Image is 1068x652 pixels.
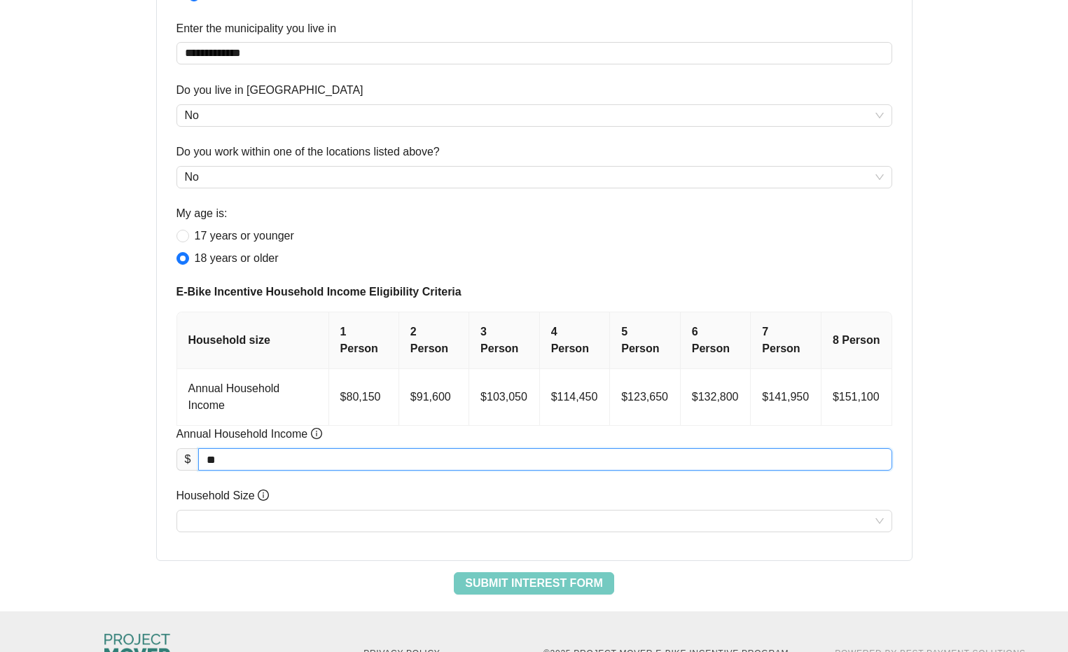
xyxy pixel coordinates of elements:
td: $91,600 [399,369,469,426]
span: Submit Interest Form [465,575,602,592]
input: Enter the municipality you live in [176,42,892,64]
th: 5 Person [610,312,681,369]
span: Annual Household Income [176,426,322,443]
th: 7 Person [751,312,821,369]
td: $132,800 [681,369,751,426]
span: Household Size [176,487,270,504]
td: $151,100 [821,369,892,426]
label: Do you work within one of the locations listed above? [176,144,440,160]
label: My age is: [176,205,228,222]
td: $123,650 [610,369,681,426]
div: $ [176,448,199,471]
span: 17 years or younger [189,228,300,244]
td: $114,450 [540,369,611,426]
th: 8 Person [821,312,892,369]
button: Submit Interest Form [454,572,613,595]
span: E-Bike Incentive Household Income Eligibility Criteria [176,284,892,300]
label: Enter the municipality you live in [176,20,337,37]
label: Do you live in Westchester County [176,82,363,99]
th: 1 Person [329,312,399,369]
td: $103,050 [469,369,540,426]
span: info-circle [258,490,269,501]
span: No [185,105,884,126]
th: 4 Person [540,312,611,369]
th: 6 Person [681,312,751,369]
td: $80,150 [329,369,399,426]
th: 3 Person [469,312,540,369]
th: Household size [177,312,329,369]
span: No [185,167,884,188]
span: 18 years or older [189,250,284,267]
th: 2 Person [399,312,469,369]
td: Annual Household Income [177,369,329,426]
span: info-circle [311,428,322,439]
td: $141,950 [751,369,821,426]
